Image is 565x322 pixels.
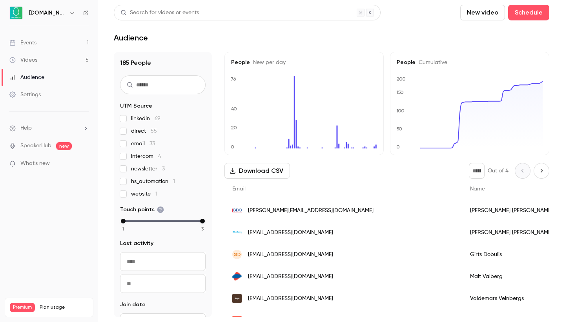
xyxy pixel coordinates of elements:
[250,60,286,65] span: New per day
[131,140,155,148] span: email
[20,142,51,150] a: SpeakerHub
[232,272,242,281] img: ipfdigital.com
[231,76,236,82] text: 76
[9,91,41,99] div: Settings
[9,39,36,47] div: Events
[233,251,241,258] span: GD
[155,116,160,121] span: 69
[232,206,242,215] img: bdo.lt
[248,295,333,303] span: [EMAIL_ADDRESS][DOMAIN_NAME]
[114,33,148,42] h1: Audience
[200,219,205,223] div: max
[397,59,543,66] h5: People
[462,243,560,265] div: Girts Dobulis
[248,229,333,237] span: [EMAIL_ADDRESS][DOMAIN_NAME]
[155,191,157,197] span: 1
[248,207,374,215] span: [PERSON_NAME][EMAIL_ADDRESS][DOMAIN_NAME]
[396,90,404,95] text: 150
[120,301,146,309] span: Join date
[231,59,377,66] h5: People
[416,60,447,65] span: Cumulative
[10,303,35,312] span: Premium
[232,294,242,303] img: alephholding.com
[231,144,234,150] text: 0
[224,163,290,179] button: Download CSV
[120,240,153,247] span: Last activity
[10,7,22,19] img: Avokaado.io
[248,251,333,259] span: [EMAIL_ADDRESS][DOMAIN_NAME]
[120,9,199,17] div: Search for videos or events
[396,108,405,113] text: 100
[232,228,242,237] img: bburro.com
[397,76,406,82] text: 200
[232,186,246,192] span: Email
[122,225,124,232] span: 1
[151,128,157,134] span: 55
[462,287,560,309] div: Valdemars Veinbergs
[29,9,66,17] h6: [DOMAIN_NAME]
[488,167,508,175] p: Out of 4
[462,265,560,287] div: Mait Valberg
[462,221,560,243] div: [PERSON_NAME] [PERSON_NAME]
[131,177,175,185] span: hs_automation
[9,124,89,132] li: help-dropdown-opener
[120,252,206,271] input: From
[248,273,333,281] span: [EMAIL_ADDRESS][DOMAIN_NAME]
[508,5,549,20] button: Schedule
[120,274,206,293] input: To
[231,106,237,112] text: 40
[396,144,400,150] text: 0
[131,152,161,160] span: intercom
[460,5,505,20] button: New video
[396,126,402,132] text: 50
[131,115,160,123] span: linkedin
[9,73,44,81] div: Audience
[534,163,549,179] button: Next page
[9,56,37,64] div: Videos
[149,141,155,146] span: 33
[158,154,161,159] span: 4
[121,219,126,223] div: min
[162,166,165,172] span: 3
[40,304,88,311] span: Plan usage
[20,159,50,168] span: What's new
[201,225,204,232] span: 3
[20,124,32,132] span: Help
[131,190,157,198] span: website
[131,165,165,173] span: newsletter
[56,142,72,150] span: new
[462,199,560,221] div: [PERSON_NAME] [PERSON_NAME]
[131,127,157,135] span: direct
[120,58,206,68] h1: 185 People
[120,206,164,214] span: Touch points
[470,186,485,192] span: Name
[173,179,175,184] span: 1
[231,125,237,130] text: 20
[120,102,152,110] span: UTM Source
